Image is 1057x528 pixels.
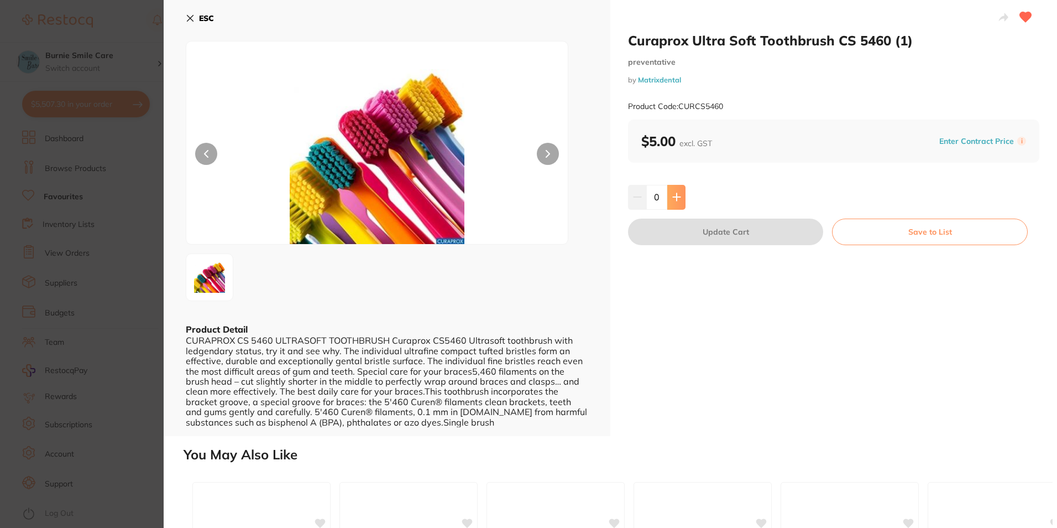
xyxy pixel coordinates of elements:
[628,58,1039,67] small: preventative
[186,9,214,28] button: ESC
[186,335,588,427] div: CURAPROX CS 5460 ULTRASOFT TOOTHBRUSH Curaprox CS5460 Ultrasoft toothbrush with ledgendary status...
[641,133,712,149] b: $5.00
[638,75,681,84] a: Matrixdental
[190,257,229,297] img: cGc
[186,324,248,335] b: Product Detail
[199,13,214,23] b: ESC
[184,447,1053,463] h2: You May Also Like
[936,136,1017,147] button: Enter Contract Price
[628,76,1039,84] small: by
[679,138,712,148] span: excl. GST
[263,69,491,244] img: cGc
[832,219,1028,245] button: Save to List
[628,219,823,245] button: Update Cart
[1017,137,1026,146] label: i
[628,102,723,111] small: Product Code: CURCS5460
[628,32,1039,49] h2: Curaprox Ultra Soft Toothbrush CS 5460 (1)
